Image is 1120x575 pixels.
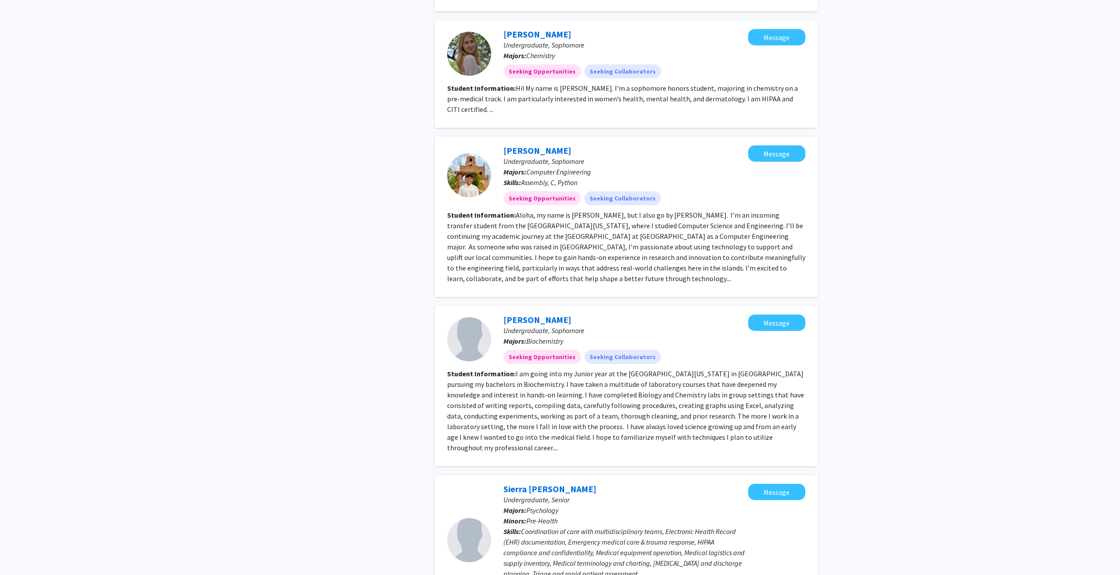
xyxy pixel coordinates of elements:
mat-chip: Seeking Collaborators [584,191,661,205]
fg-read-more: Hi! My name is [PERSON_NAME]. I’m a sophomore honors student, majoring in chemistry on a pre-medi... [447,84,798,114]
b: Majors: [503,337,526,345]
span: Undergraduate, Sophomore [503,41,584,49]
iframe: Chat [7,535,37,568]
mat-chip: Seeking Opportunities [503,191,581,205]
span: Undergraduate, Sophomore [503,326,584,335]
span: Psychology [526,506,558,515]
b: Student Information: [447,369,516,378]
span: Biochemistry [526,337,563,345]
span: Assembly, C, Python [521,178,577,187]
span: Pre-Health [526,516,558,525]
b: Skills: [503,527,521,536]
b: Student Information: [447,84,516,93]
mat-chip: Seeking Opportunities [503,350,581,364]
a: Sierra [PERSON_NAME] [503,483,596,494]
fg-read-more: Aloha, my name is [PERSON_NAME], but I also go by [PERSON_NAME]. I’m an incoming transfer student... [447,211,805,283]
b: Majors: [503,506,526,515]
b: Student Information: [447,211,516,219]
button: Message Sierra Praiswater [748,484,805,500]
button: Message Francis Transfiguracion II [748,145,805,162]
span: Computer Engineering [526,167,591,176]
b: Majors: [503,167,526,176]
button: Message Asiya Sharipova [748,29,805,45]
button: Message Emma Miyoshi [748,315,805,331]
mat-chip: Seeking Opportunities [503,64,581,78]
a: [PERSON_NAME] [503,314,571,325]
b: Majors: [503,51,526,60]
b: Minors: [503,516,526,525]
b: Skills: [503,178,521,187]
fg-read-more: I am going into my Junior year at the [GEOGRAPHIC_DATA][US_STATE] in [GEOGRAPHIC_DATA] pursuing m... [447,369,804,452]
span: Chemistry [526,51,555,60]
a: [PERSON_NAME] [503,145,571,156]
mat-chip: Seeking Collaborators [584,64,661,78]
span: Undergraduate, Sophomore [503,157,584,166]
span: Undergraduate, Senior [503,495,569,504]
mat-chip: Seeking Collaborators [584,350,661,364]
a: [PERSON_NAME] [503,29,571,40]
